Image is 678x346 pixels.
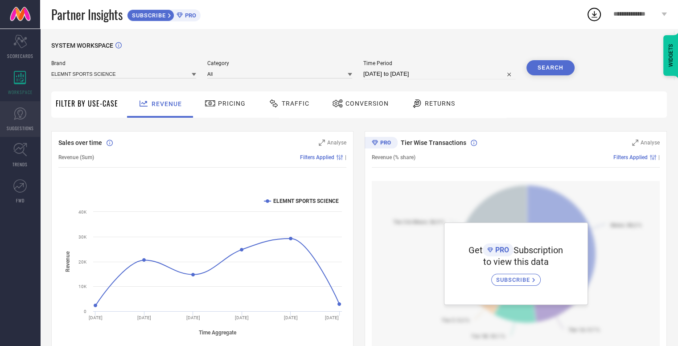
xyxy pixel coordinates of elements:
span: | [658,154,660,161]
span: PRO [183,12,196,19]
span: Revenue (% share) [372,154,415,161]
span: TRENDS [12,161,28,168]
text: [DATE] [137,315,151,320]
span: | [345,154,346,161]
button: Search [526,60,575,75]
span: Revenue (Sum) [58,154,94,161]
span: WORKSPACE [8,89,33,95]
text: 20K [78,259,87,264]
span: Conversion [345,100,389,107]
input: Select time period [363,69,515,79]
span: Sales over time [58,139,102,146]
span: Analyse [327,140,346,146]
tspan: Revenue [65,251,71,272]
span: Filter By Use-Case [56,98,118,109]
text: 10K [78,284,87,289]
span: SUGGESTIONS [7,125,34,132]
span: Subscription [514,245,563,255]
span: Tier Wise Transactions [401,139,466,146]
span: Filters Applied [613,154,648,161]
span: PRO [493,246,509,254]
span: FWD [16,197,25,204]
text: 30K [78,235,87,239]
tspan: Time Aggregate [199,330,237,336]
a: SUBSCRIBE [491,267,541,286]
text: [DATE] [284,315,298,320]
text: [DATE] [325,315,339,320]
span: SUBSCRIBE [127,12,168,19]
svg: Zoom [319,140,325,146]
span: Revenue [152,100,182,107]
span: Category [207,60,352,66]
svg: Zoom [632,140,638,146]
span: to view this data [483,256,549,267]
text: [DATE] [89,315,103,320]
span: Get [468,245,483,255]
span: Returns [425,100,455,107]
span: Traffic [282,100,309,107]
span: SCORECARDS [7,53,33,59]
span: Brand [51,60,196,66]
span: Analyse [641,140,660,146]
div: Premium [365,137,398,150]
text: [DATE] [186,315,200,320]
text: [DATE] [235,315,249,320]
text: ELEMNT SPORTS SCIENCE [273,198,339,204]
span: Time Period [363,60,515,66]
a: SUBSCRIBEPRO [127,7,201,21]
text: 0 [84,309,86,314]
span: Pricing [218,100,246,107]
span: Filters Applied [300,154,334,161]
span: Partner Insights [51,5,123,24]
span: SYSTEM WORKSPACE [51,42,113,49]
div: Open download list [586,6,602,22]
text: 40K [78,210,87,214]
span: SUBSCRIBE [496,276,532,283]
